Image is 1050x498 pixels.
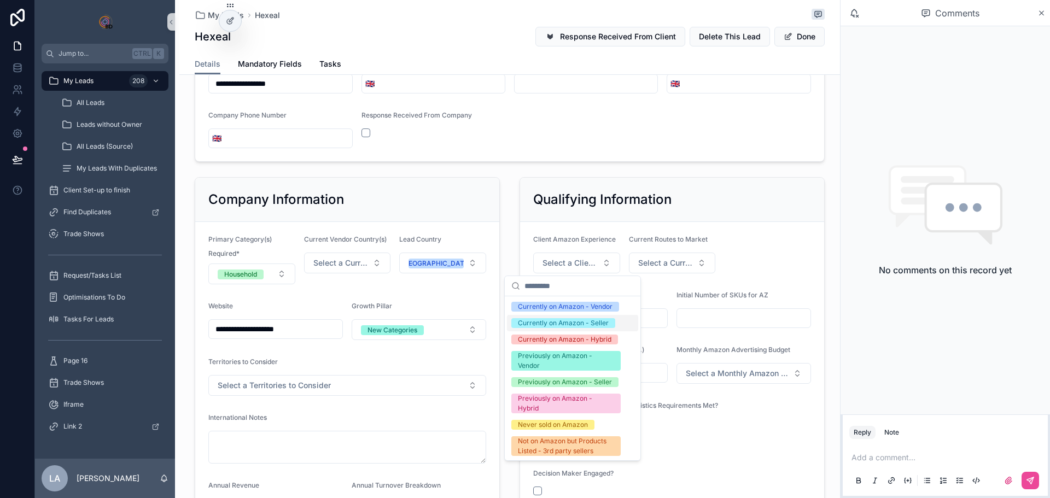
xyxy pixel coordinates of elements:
[313,257,369,268] span: Select a Current Vendor Country(s)
[77,98,104,107] span: All Leads
[518,377,612,387] div: Previously on Amazon - Seller
[55,159,168,178] a: My Leads With Duplicates
[42,180,168,200] a: Client Set-up to finish
[667,74,683,93] button: Select Button
[208,263,295,284] button: Select Button
[63,208,111,216] span: Find Duplicates
[518,394,614,413] div: Previously on Amazon - Hybrid
[518,302,612,312] div: Currently on Amazon - Vendor
[935,7,979,20] span: Comments
[49,472,60,485] span: LA
[849,426,876,439] button: Reply
[208,111,287,119] span: Company Phone Number
[63,230,104,238] span: Trade Shows
[367,325,417,335] div: New Categories
[63,378,104,387] span: Trade Shows
[42,351,168,371] a: Page 16
[208,413,267,421] span: International Notes
[154,49,163,58] span: K
[676,291,768,299] span: Initial Number of SKUs for AZ
[361,111,472,119] span: Response Received From Company
[676,363,811,384] button: Select Button
[212,133,221,144] span: 🇬🇧
[238,58,302,69] span: Mandatory Fields
[42,395,168,414] a: Iframe
[63,293,125,302] span: Optimisations To Do
[35,63,175,450] div: scrollable content
[518,420,588,430] div: Never sold on Amazon
[560,31,676,42] span: Response Received From Client
[670,78,680,89] span: 🇬🇧
[365,78,375,89] span: 🇬🇧
[362,74,378,93] button: Select Button
[518,436,614,456] div: Not on Amazon but Products Listed - 3rd party sellers
[63,422,82,431] span: Link 2
[77,164,157,173] span: My Leads With Duplicates
[63,77,94,85] span: My Leads
[774,27,825,46] button: Done
[401,259,471,268] div: [GEOGRAPHIC_DATA]
[208,10,244,21] span: My Leads
[535,27,685,46] button: Response Received From Client
[55,115,168,134] a: Leads without Owner
[42,417,168,436] a: Link 2
[690,27,770,46] button: Delete This Lead
[399,253,486,273] button: Select Button
[533,235,616,243] span: Client Amazon Experience
[42,373,168,392] a: Trade Shows
[533,253,620,273] button: Select Button
[352,302,392,310] span: Growth Pillar
[208,375,486,396] button: Select Button
[879,263,1012,277] h2: No comments on this record yet
[533,191,672,208] h2: Qualifying Information
[676,345,790,354] span: Monthly Amazon Advertising Budget
[42,224,168,244] a: Trade Shows
[304,253,391,273] button: Select Button
[195,10,244,21] a: My Leads
[42,71,168,91] a: My Leads208
[699,31,761,42] span: Delete This Lead
[42,202,168,222] a: Find Duplicates
[129,74,148,87] div: 208
[63,186,130,195] span: Client Set-up to finish
[399,235,441,243] span: Lead Country
[63,271,121,280] span: Request/Tasks List
[195,29,231,44] h1: Hexeal
[208,235,272,243] span: Primary Category(s)
[208,302,233,310] span: Website
[352,481,441,489] span: Annual Turnover Breakdown
[209,128,225,148] button: Select Button
[195,58,220,69] span: Details
[518,335,611,344] div: Currently on Amazon - Hybrid
[505,296,640,460] div: Suggestions
[638,257,693,268] span: Select a Current Routes to Market
[542,257,598,268] span: Select a Client Amazon Experience
[195,54,220,75] a: Details
[238,54,302,76] a: Mandatory Fields
[208,191,344,208] h2: Company Information
[629,401,718,409] span: Logistics Requirements Met?
[208,358,278,366] span: Territories to Consider
[319,58,341,69] span: Tasks
[208,249,240,258] span: Required*
[77,142,133,151] span: All Leads (Source)
[518,351,614,371] div: Previously on Amazon - Vendor
[224,269,257,279] div: Household
[518,318,609,328] div: Currently on Amazon - Seller
[533,469,614,477] span: Decision Maker Engaged?
[55,93,168,113] a: All Leads
[255,10,280,21] a: Hexeal
[352,319,486,340] button: Select Button
[96,13,114,31] img: App logo
[55,137,168,156] a: All Leads (Source)
[218,380,331,391] span: Select a Territories to Consider
[63,356,87,365] span: Page 16
[884,428,899,437] div: Note
[629,253,716,273] button: Select Button
[59,49,128,58] span: Jump to...
[63,315,114,324] span: Tasks For Leads
[132,48,152,59] span: Ctrl
[319,54,341,76] a: Tasks
[686,368,789,379] span: Select a Monthly Amazon Advertising Budget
